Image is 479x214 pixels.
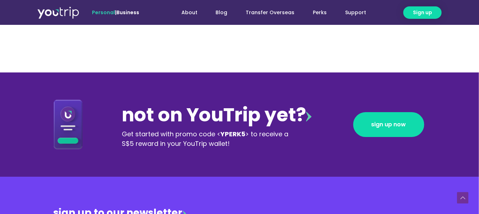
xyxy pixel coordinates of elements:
[237,6,304,19] a: Transfer Overseas
[54,99,83,149] img: Download App
[158,6,376,19] nav: Menu
[371,122,406,127] span: sign up now
[353,112,424,137] a: sign up now
[207,6,237,19] a: Blog
[304,6,336,19] a: Perks
[221,130,245,138] b: YPERK5
[92,9,115,16] span: Personal
[336,6,376,19] a: Support
[92,9,139,16] span: |
[413,9,432,16] span: Sign up
[122,101,312,129] div: not on YouTrip yet?
[122,129,295,148] div: Get started with promo code < > to receive a S$5 reward in your YouTrip wallet!
[172,6,207,19] a: About
[403,6,442,19] a: Sign up
[116,9,139,16] a: Business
